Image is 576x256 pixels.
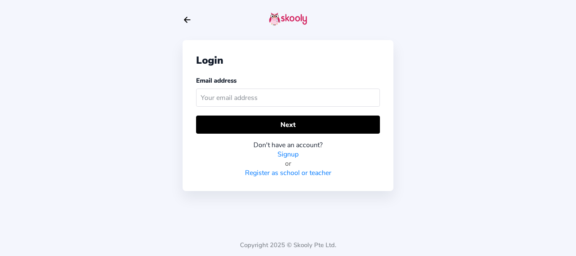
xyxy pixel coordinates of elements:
[277,150,299,159] a: Signup
[196,54,380,67] div: Login
[196,76,237,85] label: Email address
[196,159,380,168] div: or
[196,89,380,107] input: Your email address
[183,15,192,24] button: arrow back outline
[269,12,307,26] img: skooly-logo.png
[196,140,380,150] div: Don't have an account?
[196,116,380,134] button: Next
[245,168,331,178] a: Register as school or teacher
